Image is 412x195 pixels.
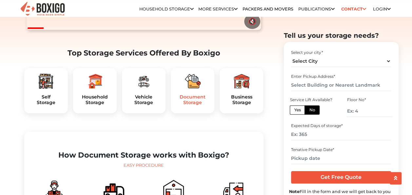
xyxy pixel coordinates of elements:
div: Service Lift Available? [290,97,335,102]
button: scroll up [390,172,402,184]
a: Publications [298,7,335,11]
img: boxigo_packers_and_movers_plan [136,73,151,89]
b: Note [289,189,300,194]
a: More services [198,7,238,11]
div: Select your city [291,49,391,55]
label: Yes [290,105,305,114]
input: Get Free Quote [291,171,391,184]
h5: Self Storage [29,94,63,105]
h5: Document Storage [176,94,209,105]
a: BusinessStorage [225,94,258,105]
a: Contact [339,4,368,14]
input: Select Building or Nearest Landmark [291,79,391,91]
h2: Tell us your storage needs? [284,32,399,39]
a: HouseholdStorage [78,94,111,105]
div: Tenative Pickup Date [291,147,391,153]
a: Packers and Movers [242,7,293,11]
input: Ex: 4 [347,105,392,117]
div: Expected Days of storage [291,123,391,129]
div: Floor No [347,97,392,102]
img: boxigo_packers_and_movers_plan [38,73,54,89]
h2: Top Storage Services Offered By Boxigo [24,49,264,57]
img: boxigo_packers_and_movers_plan [185,73,201,89]
img: Boxigo [20,1,66,17]
img: boxigo_packers_and_movers_plan [87,73,103,89]
input: Ex: 365 [291,129,391,140]
div: Enter Pickup Address [291,74,391,79]
button: 🔇 [244,14,260,29]
div: Easy Procedure [29,162,258,169]
a: VehicleStorage [127,94,160,105]
a: Household Storage [139,7,194,11]
a: DocumentStorage [176,94,209,105]
a: SelfStorage [29,94,63,105]
input: Pickup date [291,153,391,164]
h5: Business Storage [225,94,258,105]
h5: Household Storage [78,94,111,105]
h2: How Document Storage works with Boxigo? [29,151,258,160]
h5: Vehicle Storage [127,94,160,105]
img: boxigo_packers_and_movers_plan [234,73,249,89]
label: No [304,105,320,114]
a: Login [373,7,391,11]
